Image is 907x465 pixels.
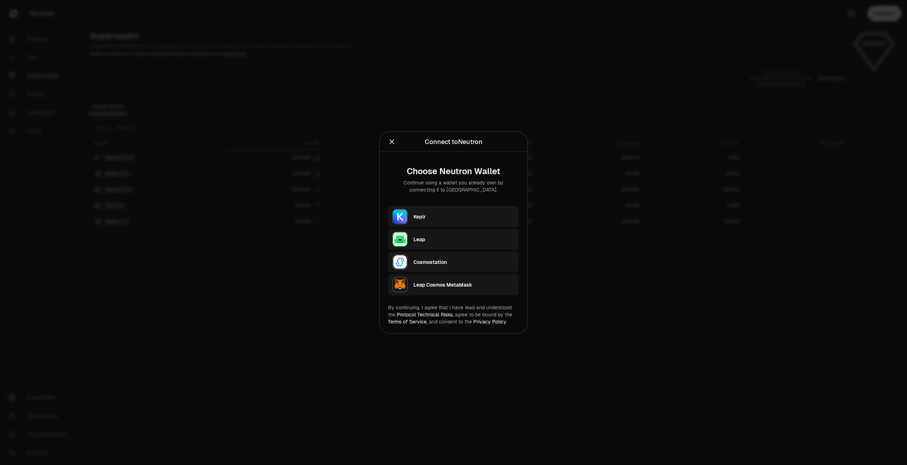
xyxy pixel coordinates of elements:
div: Leap Cosmos MetaMask [413,281,515,288]
button: Close [388,137,396,146]
img: Keplr [392,209,408,224]
img: Leap Cosmos MetaMask [392,277,408,292]
button: KeplrKeplr [388,206,519,227]
a: Privacy Policy. [473,318,507,325]
button: LeapLeap [388,228,519,250]
div: Cosmostation [413,258,515,265]
div: Leap [413,236,515,243]
div: Connect to Neutron [425,137,483,146]
button: Leap Cosmos MetaMaskLeap Cosmos MetaMask [388,274,519,295]
div: Choose Neutron Wallet [394,166,513,176]
div: Continue using a wallet you already own by connecting it to [GEOGRAPHIC_DATA]. [394,179,513,193]
button: CosmostationCosmostation [388,251,519,272]
img: Leap [392,231,408,247]
img: Cosmostation [392,254,408,270]
div: Keplr [413,213,515,220]
div: By continuing, I agree that I have read and understood the agree to be bound by the and consent t... [388,304,519,325]
a: Terms of Service, [388,318,428,325]
a: Protocol Technical Risks, [397,311,453,317]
